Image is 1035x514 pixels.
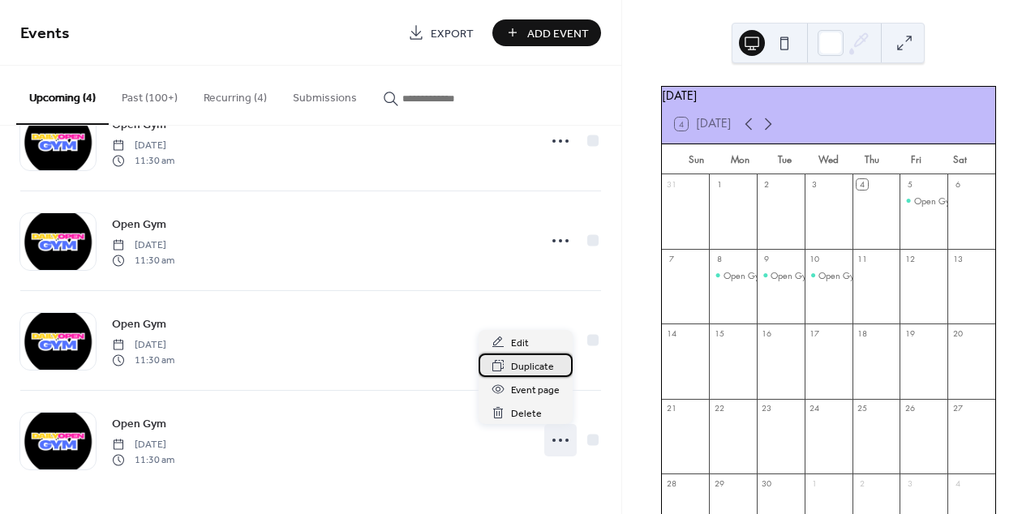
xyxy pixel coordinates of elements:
button: Recurring (4) [191,66,280,123]
div: 1 [809,478,820,489]
div: Wed [806,144,850,175]
a: Open Gym [112,414,166,433]
div: Thu [850,144,894,175]
div: 30 [762,478,773,489]
div: 24 [809,403,820,414]
div: 25 [857,403,868,414]
div: 5 [904,179,916,191]
button: Submissions [280,66,370,123]
div: 2 [762,179,773,191]
div: 20 [952,328,964,340]
button: Past (100+) [109,66,191,123]
span: Delete [511,405,542,422]
div: 10 [809,254,820,265]
div: 12 [904,254,916,265]
span: Open Gym [112,216,166,233]
div: Open Gym [805,269,852,281]
span: Export [431,25,474,42]
a: Export [396,19,486,46]
span: Edit [511,335,529,352]
div: 1 [714,179,725,191]
div: 7 [666,254,677,265]
div: Open Gym [757,269,805,281]
div: 11 [857,254,868,265]
div: 22 [714,403,725,414]
div: 2 [857,478,868,489]
div: Fri [895,144,938,175]
div: 17 [809,328,820,340]
div: 4 [857,179,868,191]
a: Open Gym [112,315,166,333]
div: 16 [762,328,773,340]
span: 11:30 am [112,452,174,467]
div: Open Gym [709,269,757,281]
div: 27 [952,403,964,414]
span: Open Gym [112,316,166,333]
div: Open Gym [818,269,861,281]
span: Duplicate [511,358,554,375]
div: 13 [952,254,964,265]
span: [DATE] [112,438,174,452]
div: 15 [714,328,725,340]
span: Open Gym [112,416,166,433]
div: 8 [714,254,725,265]
div: 18 [857,328,868,340]
span: 11:30 am [112,353,174,367]
div: Mon [719,144,762,175]
span: Events [20,18,70,49]
div: Tue [762,144,806,175]
div: 29 [714,478,725,489]
button: Upcoming (4) [16,66,109,125]
div: 28 [666,478,677,489]
div: 14 [666,328,677,340]
span: Event page [511,382,560,399]
span: Add Event [527,25,589,42]
div: Open Gym [900,195,947,207]
div: 3 [904,478,916,489]
div: 9 [762,254,773,265]
div: Sat [938,144,982,175]
div: 23 [762,403,773,414]
div: 21 [666,403,677,414]
div: Sun [675,144,719,175]
div: Open Gym [724,269,766,281]
span: 11:30 am [112,153,174,168]
span: [DATE] [112,238,174,253]
div: 4 [952,478,964,489]
div: 26 [904,403,916,414]
div: 6 [952,179,964,191]
div: 19 [904,328,916,340]
div: 31 [666,179,677,191]
div: Open Gym [914,195,956,207]
div: 3 [809,179,820,191]
span: Open Gym [112,117,166,134]
button: Add Event [492,19,601,46]
div: [DATE] [662,87,995,105]
a: Open Gym [112,215,166,233]
div: Open Gym [771,269,813,281]
span: 11:30 am [112,253,174,268]
span: [DATE] [112,338,174,353]
span: [DATE] [112,139,174,153]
